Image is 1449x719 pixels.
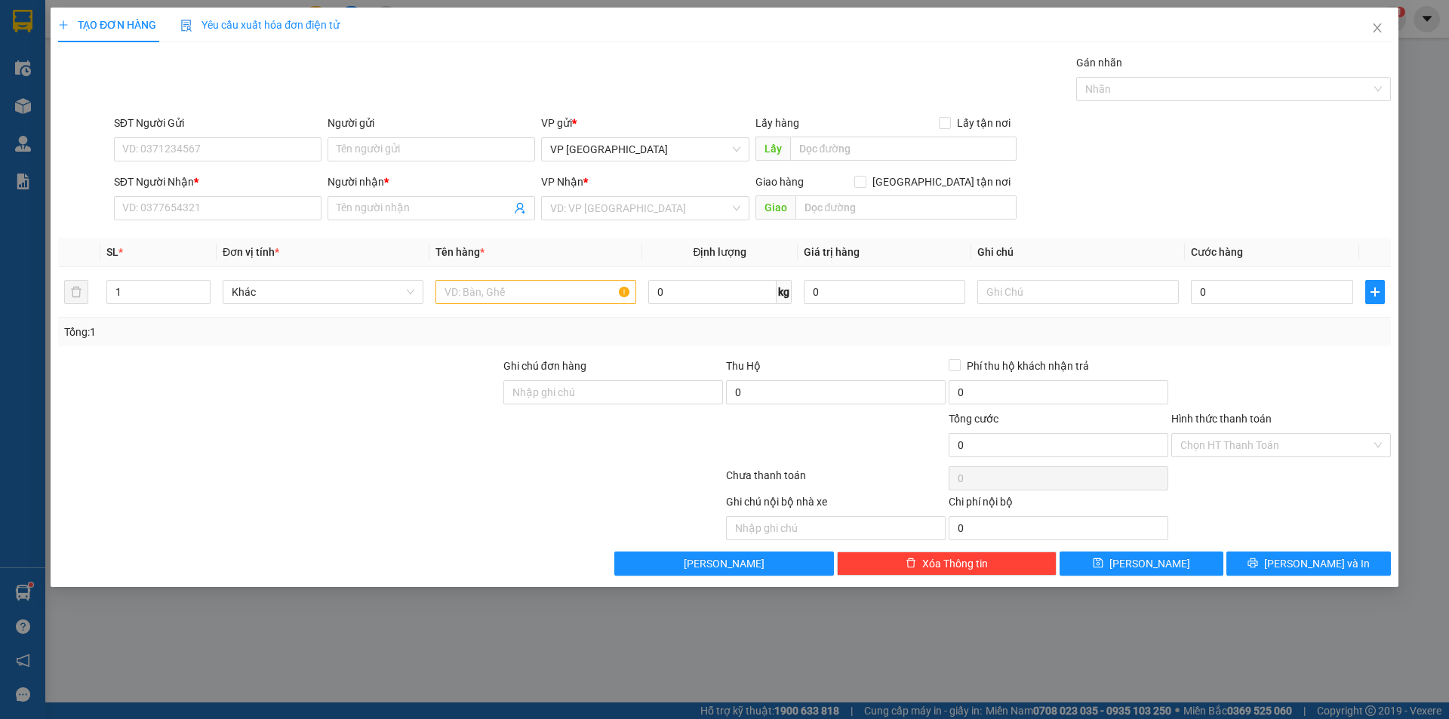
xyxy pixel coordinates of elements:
span: Lấy tận nơi [951,115,1017,131]
span: VP Nhận [542,176,584,188]
span: delete [906,558,916,570]
span: [PERSON_NAME] [1110,555,1191,572]
span: Tổng cước [949,413,998,425]
span: Định lượng [694,246,747,258]
button: delete [64,280,88,304]
label: Hình thức thanh toán [1171,413,1272,425]
input: Nhập ghi chú [726,516,946,540]
button: save[PERSON_NAME] [1060,552,1223,576]
span: Giao [755,195,795,220]
span: Giao hàng [755,176,804,188]
span: Thu Hộ [726,360,761,372]
span: Lấy [755,137,790,161]
span: printer [1247,558,1258,570]
span: [PERSON_NAME] và In [1264,555,1370,572]
span: user-add [515,202,527,214]
span: plus [1366,286,1384,298]
div: SĐT Người Nhận [114,174,321,190]
span: Giá trị hàng [804,246,860,258]
span: Tên hàng [435,246,485,258]
div: Người gửi [328,115,535,131]
span: Phí thu hộ khách nhận trả [961,358,1095,374]
input: Dọc đường [795,195,1017,220]
div: VP gửi [542,115,749,131]
button: deleteXóa Thông tin [838,552,1057,576]
div: Chi phí nội bộ [949,493,1168,516]
div: Chưa thanh toán [724,467,947,493]
label: Gán nhãn [1076,57,1122,69]
span: Xóa Thông tin [922,555,988,572]
div: Ghi chú nội bộ nhà xe [726,493,946,516]
th: Ghi chú [972,238,1185,267]
span: kg [777,280,792,304]
span: Đơn vị tính [223,246,279,258]
span: [GEOGRAPHIC_DATA] tận nơi [866,174,1017,190]
span: [PERSON_NAME] [685,555,765,572]
span: Yêu cầu xuất hóa đơn điện tử [180,19,340,31]
span: save [1094,558,1104,570]
span: Lấy hàng [755,117,799,129]
div: Người nhận [328,174,535,190]
button: Close [1356,8,1398,50]
div: Tổng: 1 [64,324,559,340]
span: up [198,283,207,292]
input: Ghi chú đơn hàng [503,380,723,404]
button: [PERSON_NAME] [615,552,835,576]
span: Khác [232,281,414,303]
button: printer[PERSON_NAME] và In [1227,552,1391,576]
button: plus [1365,280,1385,304]
span: Decrease Value [193,292,210,303]
input: Dọc đường [790,137,1017,161]
span: Increase Value [193,281,210,292]
input: 0 [804,280,966,304]
span: close [1371,22,1383,34]
label: Ghi chú đơn hàng [503,360,586,372]
span: plus [58,20,69,30]
input: VD: Bàn, Ghế [435,280,636,304]
span: Cước hàng [1191,246,1243,258]
img: icon [180,20,192,32]
span: SL [106,246,118,258]
div: SĐT Người Gửi [114,115,321,131]
span: TẠO ĐƠN HÀNG [58,19,156,31]
input: Ghi Chú [978,280,1179,304]
span: VP Tuy Hòa [551,138,740,161]
span: down [198,293,207,303]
